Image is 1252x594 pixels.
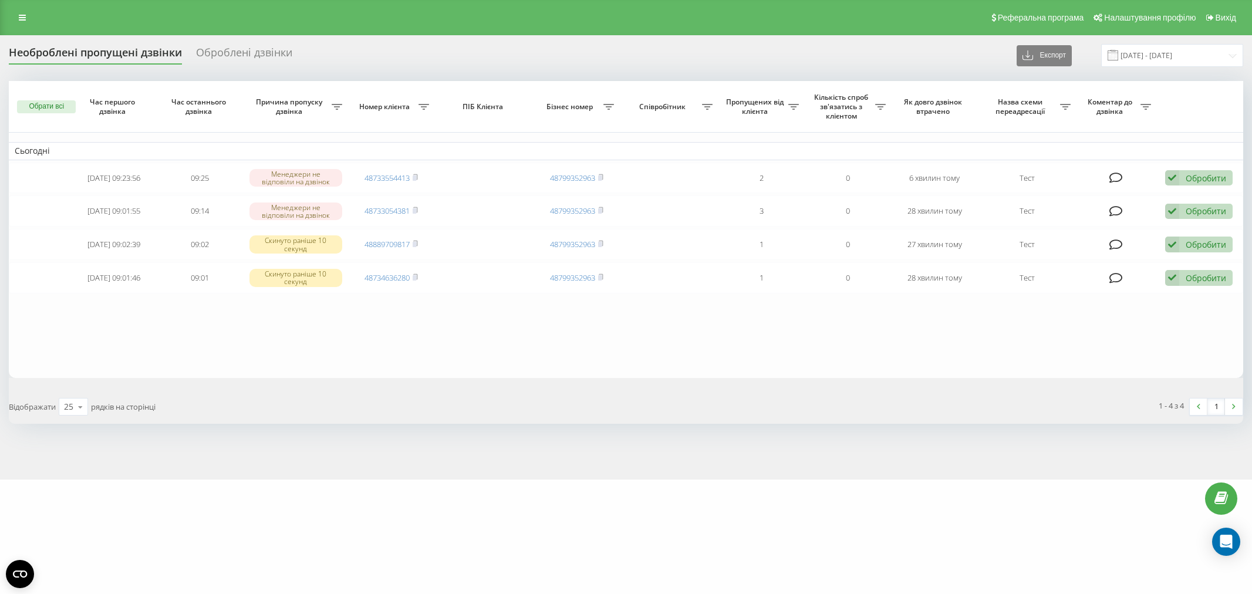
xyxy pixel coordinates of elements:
div: Обробити [1186,272,1226,283]
td: 1 [718,229,805,260]
span: Вихід [1216,13,1236,22]
button: Обрати всі [17,100,76,113]
td: 28 хвилин тому [892,262,978,293]
td: 0 [805,195,891,227]
a: 48799352963 [550,239,595,249]
span: рядків на сторінці [91,401,156,412]
span: Відображати [9,401,56,412]
span: Пропущених від клієнта [724,97,788,116]
td: 09:25 [157,163,243,194]
div: Обробити [1186,239,1226,250]
span: Коментар до дзвінка [1082,97,1140,116]
td: Тест [978,262,1076,293]
td: 09:02 [157,229,243,260]
span: Кількість спроб зв'язатись з клієнтом [811,93,875,120]
a: 48889709817 [365,239,410,249]
td: Тест [978,229,1076,260]
a: 48733054381 [365,205,410,216]
div: Обробити [1186,205,1226,217]
td: [DATE] 09:02:39 [70,229,157,260]
td: 27 хвилин тому [892,229,978,260]
div: 1 - 4 з 4 [1159,400,1184,411]
div: Менеджери не відповіли на дзвінок [249,169,342,187]
span: Номер клієнта [354,102,418,112]
td: 09:01 [157,262,243,293]
td: Тест [978,163,1076,194]
span: ПІБ Клієнта [445,102,523,112]
span: Назва схеми переадресації [984,97,1060,116]
td: 0 [805,229,891,260]
div: Менеджери не відповіли на дзвінок [249,203,342,220]
td: [DATE] 09:23:56 [70,163,157,194]
a: 48799352963 [550,173,595,183]
span: Як довго дзвінок втрачено [901,97,968,116]
span: Час першого дзвінка [80,97,147,116]
a: 48799352963 [550,205,595,216]
td: Тест [978,195,1076,227]
span: Бізнес номер [539,102,603,112]
td: 28 хвилин тому [892,195,978,227]
td: 2 [718,163,805,194]
div: Необроблені пропущені дзвінки [9,46,182,65]
button: Open CMP widget [6,560,34,588]
span: Реферальна програма [998,13,1084,22]
a: 48733554413 [365,173,410,183]
td: 1 [718,262,805,293]
a: 48799352963 [550,272,595,283]
div: Обробити [1186,173,1226,184]
span: Час останнього дзвінка [167,97,234,116]
div: 25 [64,401,73,413]
td: 0 [805,262,891,293]
span: Співробітник [626,102,702,112]
div: Скинуто раніше 10 секунд [249,269,342,286]
td: 09:14 [157,195,243,227]
td: [DATE] 09:01:46 [70,262,157,293]
div: Open Intercom Messenger [1212,528,1240,556]
a: 1 [1207,399,1225,415]
span: Причина пропуску дзвінка [249,97,332,116]
td: [DATE] 09:01:55 [70,195,157,227]
td: 3 [718,195,805,227]
button: Експорт [1017,45,1072,66]
td: Сьогодні [9,142,1243,160]
td: 6 хвилин тому [892,163,978,194]
div: Оброблені дзвінки [196,46,292,65]
td: 0 [805,163,891,194]
div: Скинуто раніше 10 секунд [249,235,342,253]
a: 48734636280 [365,272,410,283]
span: Налаштування профілю [1104,13,1196,22]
